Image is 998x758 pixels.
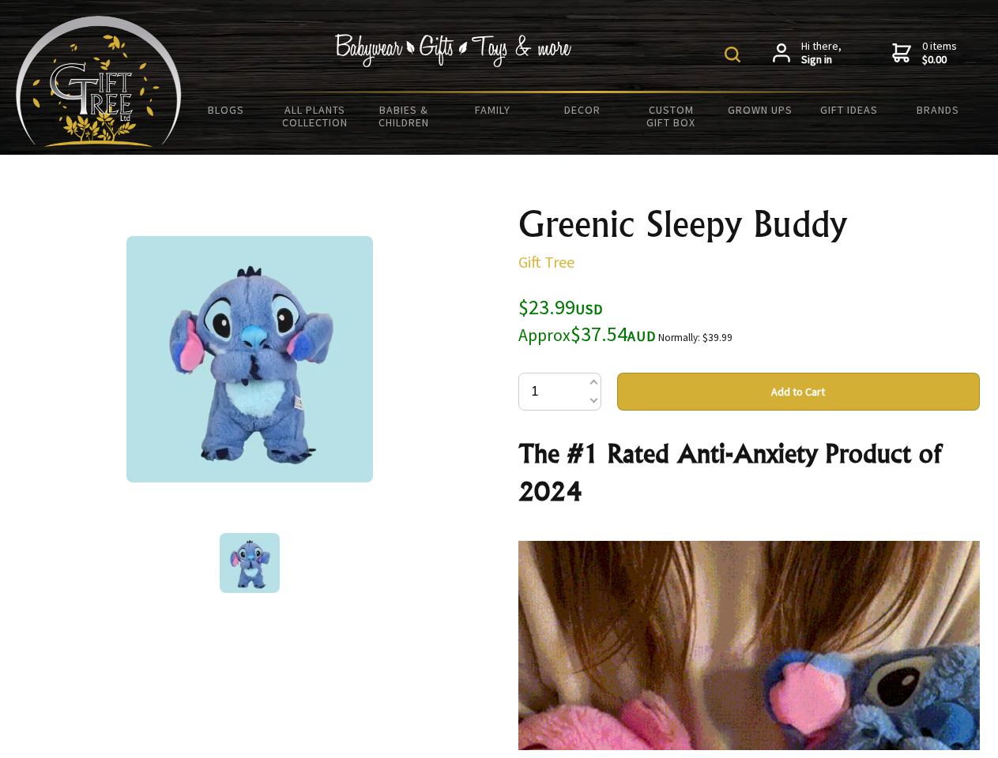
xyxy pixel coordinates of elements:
[518,294,656,347] span: $23.99 $37.54
[617,373,980,411] button: Add to Cart
[182,93,271,126] a: BLOGS
[16,16,182,147] img: Babyware - Gifts - Toys and more...
[658,331,732,344] small: Normally: $39.99
[518,205,980,243] h1: Greenic Sleepy Buddy
[627,327,656,345] span: AUD
[518,252,574,272] a: Gift Tree
[725,47,740,62] img: product search
[922,39,957,67] span: 0 items
[715,93,804,126] a: Grown Ups
[335,34,572,67] img: Babywear - Gifts - Toys & more
[449,93,538,126] a: Family
[627,93,716,139] a: Custom Gift Box
[518,325,571,346] small: Approx
[360,93,449,139] a: Babies & Children
[126,236,373,482] img: Greenic Sleepy Buddy
[271,93,360,139] a: All Plants Collection
[922,53,957,67] strong: $0.00
[537,93,627,126] a: Decor
[801,39,842,67] span: Hi there,
[773,39,842,67] a: Hi there,Sign in
[518,437,941,507] strong: The #1 Rated Anti-Anxiety Product of 2024
[804,93,894,126] a: Gift Ideas
[894,93,983,126] a: Brands
[892,39,957,67] a: 0 items$0.00
[575,300,603,318] span: USD
[801,53,842,67] strong: Sign in
[220,533,280,593] img: Greenic Sleepy Buddy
